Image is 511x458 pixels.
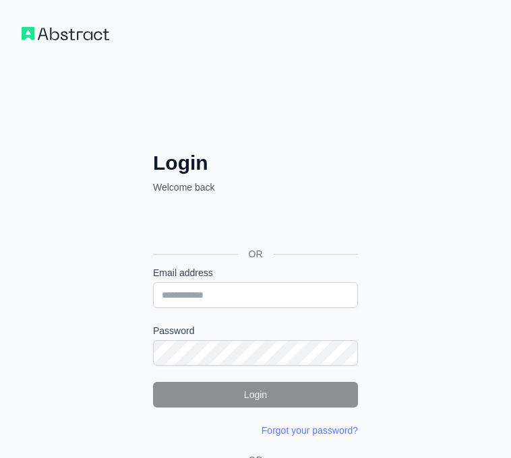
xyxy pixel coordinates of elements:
[153,181,358,194] p: Welcome back
[22,27,109,40] img: Workflow
[153,266,358,280] label: Email address
[262,425,358,436] a: Forgot your password?
[153,151,358,175] h2: Login
[238,247,274,261] span: OR
[153,382,358,407] button: Login
[153,324,358,337] label: Password
[146,209,362,238] iframe: Sign in with Google Button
